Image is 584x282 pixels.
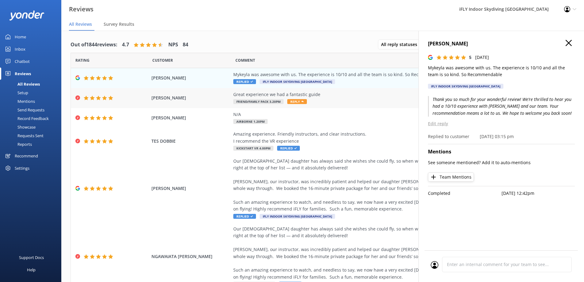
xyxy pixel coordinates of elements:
div: Support Docs [19,251,44,264]
span: Reply [287,99,307,104]
div: Our [DEMOGRAPHIC_DATA] daughter has always said she wishes she could fly, so when we booked our Q... [233,158,512,213]
div: Requests Sent [4,131,44,140]
a: Reports [4,140,61,149]
div: Inbox [15,43,25,55]
a: Record Feedback [4,114,61,123]
span: iFLY Indoor Skydiving [GEOGRAPHIC_DATA] [260,79,335,84]
div: Amazing experience. Friendly instructors, and clear instructions. I recommend the VR experience [233,131,512,145]
h4: 4.7 [122,41,129,49]
p: Thank you so much for your wonderful review! We’re thrilled to hear you had a 10/10 experience wi... [428,96,575,117]
a: Send Requests [4,106,61,114]
div: iFLY Indoor Skydiving [GEOGRAPHIC_DATA] [428,84,503,89]
div: N/A [233,111,512,118]
span: All reply statuses [381,41,421,48]
div: All Reviews [4,80,40,88]
h4: Mentions [428,148,575,156]
p: Replied to customer [428,133,469,140]
span: Date [152,57,173,63]
p: [DATE] 12:42pm [502,190,575,197]
div: Our [DEMOGRAPHIC_DATA] daughter has always said she wishes she could fly, so when we booked our Q... [233,226,512,280]
span: TES DOBBIE [151,138,231,145]
span: Airborne 1.20pm [233,119,268,124]
p: [DATE] [475,54,489,61]
a: Mentions [4,97,61,106]
a: Showcase [4,123,61,131]
span: NGAWAIATA [PERSON_NAME] [151,253,231,260]
span: Replied [233,79,256,84]
h4: 84 [183,41,188,49]
div: Record Feedback [4,114,49,123]
span: [PERSON_NAME] [151,95,231,101]
div: Great experience we had a fantastic guide [233,91,512,98]
div: Help [27,264,36,276]
h4: NPS [168,41,178,49]
span: iFLY Indoor Skydiving [GEOGRAPHIC_DATA] [260,214,335,219]
p: Edit reply [428,120,575,127]
a: Setup [4,88,61,97]
span: Replied [233,214,256,219]
span: 5 [469,54,471,60]
img: user_profile.svg [431,261,438,269]
span: Survey Results [104,21,134,27]
h3: Reviews [69,4,94,14]
img: yonder-white-logo.png [9,10,44,21]
div: Send Requests [4,106,44,114]
span: Replied [277,146,300,151]
h4: [PERSON_NAME] [428,40,575,48]
div: Reviews [15,68,31,80]
div: Recommend [15,150,38,162]
span: [PERSON_NAME] [151,185,231,192]
span: Question [235,57,255,63]
p: See someone mentioned? Add it to auto-mentions [428,159,575,166]
p: Mykeyla was awesome with us. The experience is 10/10 and all the team is so kind. So Recommendable [428,64,575,78]
div: Chatbot [15,55,30,68]
h4: Out of 1844 reviews: [71,41,117,49]
span: Friend/Family Pack 3.20pm [233,99,284,104]
span: Date [75,57,90,63]
div: Showcase [4,123,36,131]
button: Team Mentions [428,172,474,182]
span: [PERSON_NAME] [151,114,231,121]
p: Completed [428,190,502,197]
span: All Reviews [69,21,92,27]
span: [PERSON_NAME] [151,75,231,81]
span: Kickstart VR 4.00pm [233,146,273,151]
a: Requests Sent [4,131,61,140]
p: [DATE] 03:15 pm [480,133,514,140]
div: Settings [15,162,29,174]
a: All Reviews [4,80,61,88]
div: Mykeyla was awesome with us. The experience is 10/10 and all the team is so kind. So Recommendable [233,71,512,78]
div: Home [15,31,26,43]
button: Close [566,40,572,47]
div: Mentions [4,97,35,106]
div: Setup [4,88,28,97]
div: Reports [4,140,32,149]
